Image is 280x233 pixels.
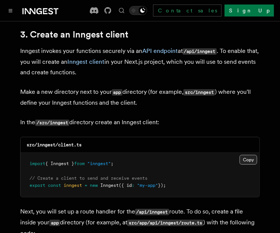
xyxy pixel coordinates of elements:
[64,183,82,188] span: inngest
[27,142,82,147] code: src/inngest/client.ts
[30,176,147,181] span: // Create a client to send and receive events
[20,46,260,78] p: Inngest invokes your functions securely via an at . To enable that, you will create an in your Ne...
[49,220,60,226] code: app
[30,161,45,166] span: import
[85,183,87,188] span: =
[90,183,98,188] span: new
[30,183,45,188] span: export
[87,161,111,166] span: "inngest"
[240,155,257,165] button: Copy
[117,6,126,15] button: Find something...
[153,5,222,17] a: Contact sales
[129,6,147,15] button: Toggle dark mode
[183,48,217,55] code: /api/inngest
[132,183,134,188] span: :
[142,47,178,54] a: API endpoint
[20,117,260,128] p: In the directory create an Inngest client:
[35,120,69,126] code: /src/inngest
[20,29,128,40] a: 3. Create an Inngest client
[112,89,122,96] code: app
[158,183,166,188] span: });
[20,87,260,108] p: Make a new directory next to your directory (for example, ) where you'll define your Inngest func...
[67,58,104,65] a: Inngest client
[45,161,74,166] span: { Inngest }
[111,161,113,166] span: ;
[225,5,274,17] a: Sign Up
[100,183,119,188] span: Inngest
[135,209,169,215] code: /api/inngest
[127,220,203,226] code: src/app/api/inngest/route.ts
[6,6,15,15] button: Toggle navigation
[183,89,215,96] code: src/inngest
[74,161,85,166] span: from
[137,183,158,188] span: "my-app"
[119,183,132,188] span: ({ id
[48,183,61,188] span: const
